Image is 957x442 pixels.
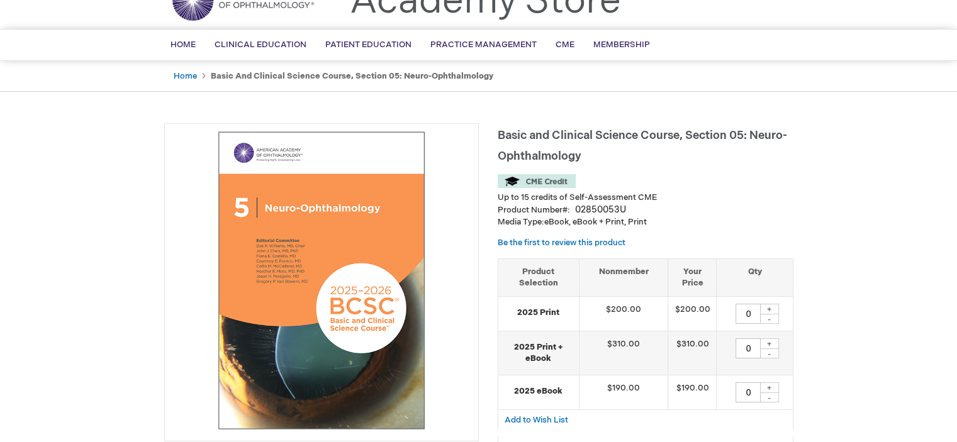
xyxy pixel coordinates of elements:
[505,341,573,365] strong: 2025 Print + eBook
[505,385,573,397] strong: 2025 eBook
[760,304,779,314] div: +
[760,382,779,393] div: +
[430,40,537,50] span: Practice Management
[575,204,626,216] div: 02850053U
[498,238,625,248] a: Be the first to review this product
[498,216,793,228] p: eBook, eBook + Print, Print
[736,338,761,358] input: Qty
[760,348,779,358] div: -
[498,217,544,227] strong: Media Type:
[760,314,779,324] div: -
[579,258,668,296] th: Nonmember
[556,40,574,50] span: CME
[760,338,779,349] div: +
[736,382,761,402] input: Qty
[736,304,761,324] input: Qty
[498,205,570,215] strong: Product Number
[325,40,411,50] span: Patient Education
[579,296,668,331] td: $200.00
[174,71,197,81] a: Home
[579,375,668,409] td: $190.00
[668,375,717,409] td: $190.00
[717,258,793,296] th: Qty
[579,331,668,375] td: $310.00
[505,414,568,425] a: Add to Wish List
[498,192,793,204] li: Up to 15 credits of Self-Assessment CME
[505,307,573,319] strong: 2025 Print
[498,174,576,188] img: CME Credit
[760,392,779,402] div: -
[171,40,196,50] span: Home
[171,130,472,431] img: Basic and Clinical Science Course, Section 05: Neuro-Ophthalmology
[668,331,717,375] td: $310.00
[498,258,579,296] th: Product Selection
[211,71,493,81] strong: Basic and Clinical Science Course, Section 05: Neuro-Ophthalmology
[668,296,717,331] td: $200.00
[668,258,717,296] th: Your Price
[215,40,306,50] span: Clinical Education
[593,40,650,50] span: Membership
[498,129,787,163] span: Basic and Clinical Science Course, Section 05: Neuro-Ophthalmology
